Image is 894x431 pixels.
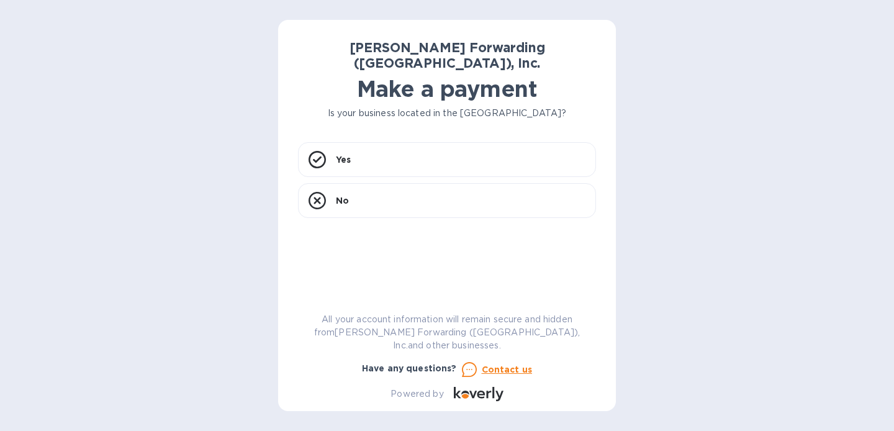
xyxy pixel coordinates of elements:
[350,40,545,71] b: [PERSON_NAME] Forwarding ([GEOGRAPHIC_DATA]), Inc.
[336,153,351,166] p: Yes
[298,76,596,102] h1: Make a payment
[482,365,533,374] u: Contact us
[391,388,443,401] p: Powered by
[298,313,596,352] p: All your account information will remain secure and hidden from [PERSON_NAME] Forwarding ([GEOGRA...
[298,107,596,120] p: Is your business located in the [GEOGRAPHIC_DATA]?
[362,363,457,373] b: Have any questions?
[336,194,349,207] p: No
